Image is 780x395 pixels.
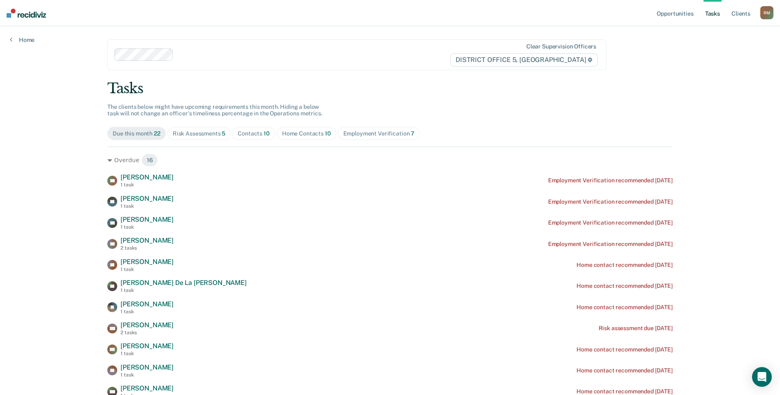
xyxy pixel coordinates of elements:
[576,367,673,374] div: Home contact recommended [DATE]
[450,53,598,67] span: DISTRICT OFFICE 5, [GEOGRAPHIC_DATA]
[264,130,270,137] span: 10
[120,300,174,308] span: [PERSON_NAME]
[548,198,673,205] div: Employment Verification recommended [DATE]
[548,241,673,248] div: Employment Verification recommended [DATE]
[113,130,160,137] div: Due this month
[325,130,331,137] span: 10
[576,262,673,269] div: Home contact recommended [DATE]
[599,325,673,332] div: Risk assessment due [DATE]
[120,372,174,378] div: 1 task
[548,177,673,184] div: Employment Verification recommended [DATE]
[107,80,673,97] div: Tasks
[576,346,673,353] div: Home contact recommended [DATE]
[120,182,174,188] div: 1 task
[120,287,247,293] div: 1 task
[760,6,773,19] button: RM
[107,103,322,117] span: The clients below might have upcoming requirements this month. Hiding a below task will not chang...
[548,219,673,226] div: Employment Verification recommended [DATE]
[173,130,226,137] div: Risk Assessments
[120,216,174,223] span: [PERSON_NAME]
[526,43,596,50] div: Clear supervision officers
[120,173,174,181] span: [PERSON_NAME]
[576,388,673,395] div: Home contact recommended [DATE]
[120,363,174,371] span: [PERSON_NAME]
[120,351,174,356] div: 1 task
[141,154,158,167] span: 16
[120,195,174,202] span: [PERSON_NAME]
[238,130,270,137] div: Contacts
[120,266,174,272] div: 1 task
[120,279,247,287] span: [PERSON_NAME] De La [PERSON_NAME]
[576,304,673,311] div: Home contact recommended [DATE]
[760,6,773,19] div: R M
[107,154,673,167] div: Overdue 16
[120,203,174,209] div: 1 task
[120,321,174,329] span: [PERSON_NAME]
[752,367,772,387] div: Open Intercom Messenger
[10,36,35,44] a: Home
[576,282,673,289] div: Home contact recommended [DATE]
[120,245,174,251] div: 2 tasks
[120,258,174,266] span: [PERSON_NAME]
[282,130,331,137] div: Home Contacts
[120,224,174,230] div: 1 task
[120,384,174,392] span: [PERSON_NAME]
[7,9,46,18] img: Recidiviz
[343,130,415,137] div: Employment Verification
[154,130,160,137] span: 22
[411,130,414,137] span: 7
[120,342,174,350] span: [PERSON_NAME]
[120,237,174,244] span: [PERSON_NAME]
[222,130,225,137] span: 5
[120,330,174,335] div: 2 tasks
[120,309,174,315] div: 1 task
